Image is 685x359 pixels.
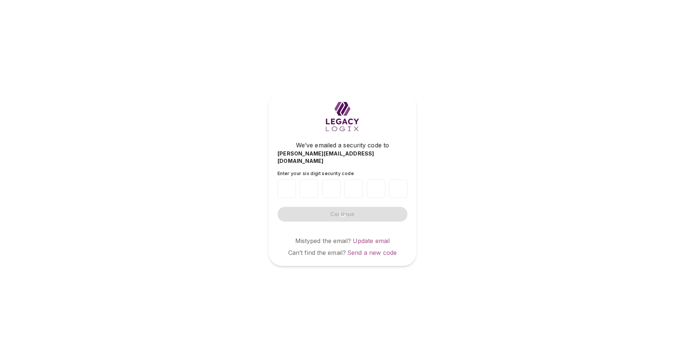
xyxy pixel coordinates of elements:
[278,171,354,176] span: Enter your six digit security code
[296,141,389,150] span: We’ve emailed a security code to
[353,237,390,245] a: Update email
[295,237,351,245] span: Mistyped the email?
[278,150,407,165] span: [PERSON_NAME][EMAIL_ADDRESS][DOMAIN_NAME]
[288,249,346,256] span: Can’t find the email?
[347,249,397,256] a: Send a new code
